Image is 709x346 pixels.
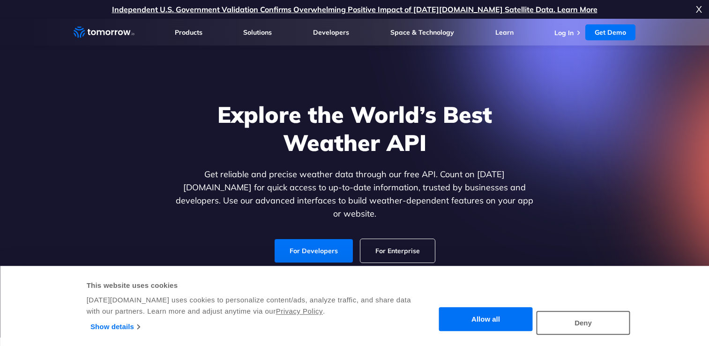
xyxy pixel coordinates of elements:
button: Deny [537,311,630,335]
a: Learn [495,28,514,37]
div: [DATE][DOMAIN_NAME] uses cookies to personalize content/ads, analyze traffic, and share data with... [87,294,412,317]
div: This website uses cookies [87,280,412,291]
a: Privacy Policy [276,307,323,315]
a: Products [175,28,202,37]
h1: Explore the World’s Best Weather API [174,100,536,157]
button: Allow all [439,308,533,331]
a: Get Demo [585,24,635,40]
p: Get reliable and precise weather data through our free API. Count on [DATE][DOMAIN_NAME] for quic... [174,168,536,220]
a: Show details [90,320,140,334]
a: Independent U.S. Government Validation Confirms Overwhelming Positive Impact of [DATE][DOMAIN_NAM... [112,5,597,14]
a: Home link [74,25,134,39]
a: Developers [313,28,349,37]
a: Log In [554,29,574,37]
a: Space & Technology [390,28,454,37]
a: For Enterprise [360,239,435,263]
a: For Developers [275,239,353,263]
a: Solutions [243,28,272,37]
